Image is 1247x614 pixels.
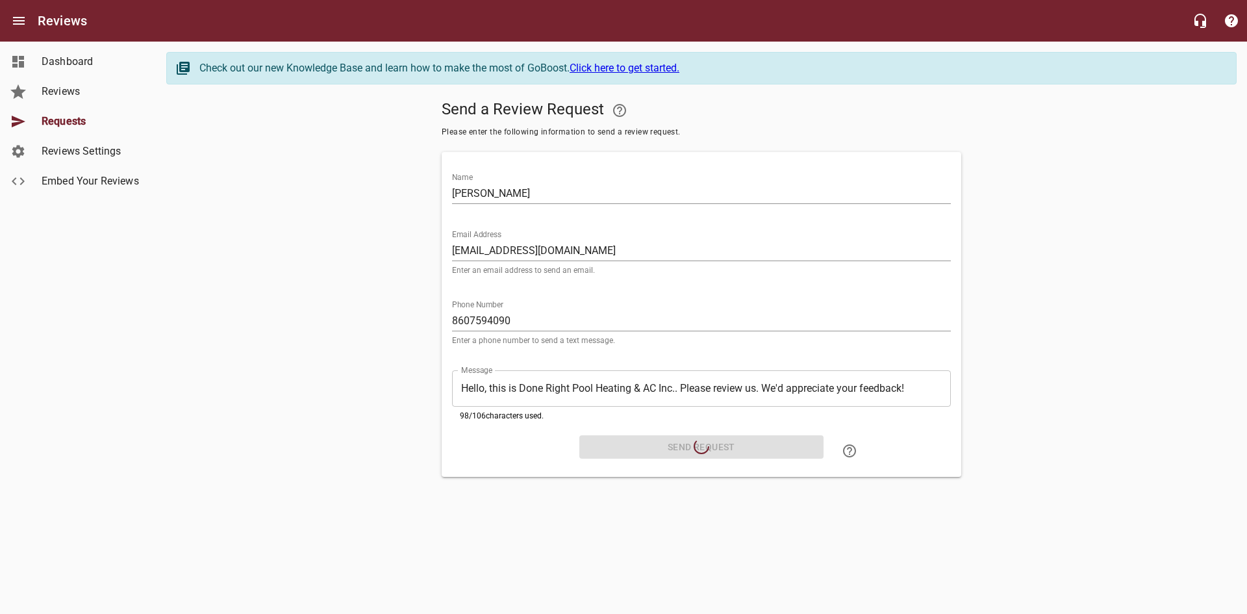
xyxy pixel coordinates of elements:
[1216,5,1247,36] button: Support Portal
[452,337,951,344] p: Enter a phone number to send a text message.
[42,54,140,70] span: Dashboard
[442,126,961,139] span: Please enter the following information to send a review request.
[38,10,87,31] h6: Reviews
[42,173,140,189] span: Embed Your Reviews
[460,411,544,420] span: 98 / 106 characters used.
[42,84,140,99] span: Reviews
[461,382,942,394] textarea: Hello, this is Done Right Pool Heating & AC Inc.. Please review us. We'd appreciate your feedback!
[452,301,503,309] label: Phone Number
[199,60,1223,76] div: Check out our new Knowledge Base and learn how to make the most of GoBoost.
[452,173,473,181] label: Name
[604,95,635,126] a: Your Google or Facebook account must be connected to "Send a Review Request"
[834,435,865,467] a: Learn how to "Send a Review Request"
[1185,5,1216,36] button: Live Chat
[3,5,34,36] button: Open drawer
[442,95,961,126] h5: Send a Review Request
[452,231,501,238] label: Email Address
[42,114,140,129] span: Requests
[570,62,679,74] a: Click here to get started.
[452,266,951,274] p: Enter an email address to send an email.
[42,144,140,159] span: Reviews Settings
